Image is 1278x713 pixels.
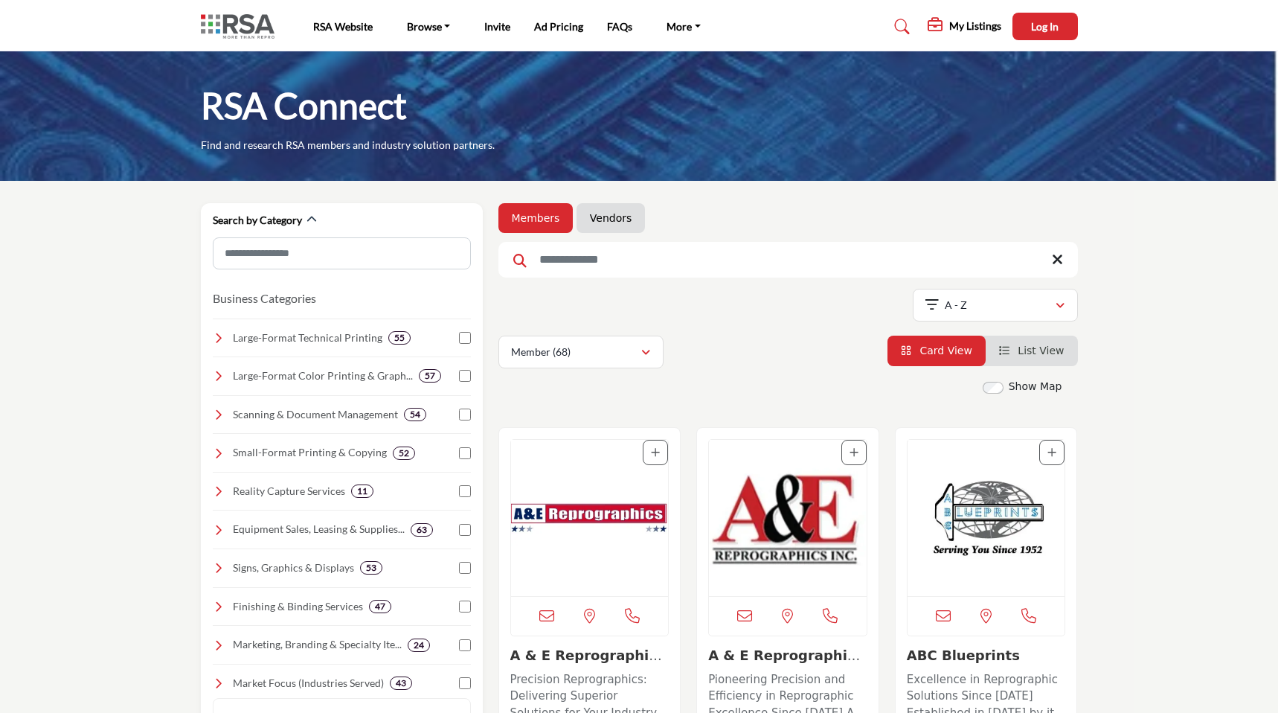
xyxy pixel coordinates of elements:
a: RSA Website [313,20,373,33]
span: Card View [919,345,972,356]
a: Open Listing in new tab [511,440,669,596]
input: Select Market Focus (Industries Served) checkbox [459,677,471,689]
div: My Listings [928,18,1001,36]
img: ABC Blueprints [908,440,1065,596]
b: 11 [357,486,367,496]
h3: A & E Reprographics, Inc. VA [708,648,867,664]
input: Select Scanning & Document Management checkbox [459,409,471,421]
b: 57 [425,371,435,381]
button: Business Categories [213,290,316,307]
h2: Search by Category [213,213,302,228]
div: 11 Results For Reality Capture Services [351,485,373,498]
input: Search Category [213,237,471,269]
h4: Reality Capture Services: Laser scanning, BIM modeling, photogrammetry, 3D scanning, and other ad... [233,484,345,499]
b: 47 [375,601,385,612]
input: Select Marketing, Branding & Specialty Items checkbox [459,639,471,651]
a: Invite [484,20,510,33]
div: 24 Results For Marketing, Branding & Specialty Items [408,639,430,652]
h3: ABC Blueprints [907,648,1066,664]
img: A & E Reprographics - AZ [511,440,669,596]
input: Select Equipment Sales, Leasing & Supplies checkbox [459,524,471,536]
li: List View [986,336,1078,366]
h4: Signs, Graphics & Displays: Exterior/interior building signs, trade show booths, event displays, ... [233,560,354,575]
input: Select Finishing & Binding Services checkbox [459,601,471,613]
a: Add To List [850,447,858,458]
h4: Large-Format Technical Printing: High-quality printing for blueprints, construction and architect... [233,330,382,345]
button: Member (68) [498,336,664,368]
li: Card View [887,336,986,366]
a: Members [512,211,560,226]
b: 52 [399,448,409,458]
a: Search [880,15,919,39]
input: Select Signs, Graphics & Displays checkbox [459,562,471,574]
input: Select Reality Capture Services checkbox [459,485,471,497]
img: Site Logo [201,14,282,39]
a: View Card [901,345,972,356]
input: Select Small-Format Printing & Copying checkbox [459,447,471,459]
b: 54 [410,409,420,420]
a: A & E Reprographics ... [510,648,665,680]
input: Select Large-Format Technical Printing checkbox [459,332,471,344]
a: Add To List [1047,447,1056,458]
b: 43 [396,678,406,688]
b: 55 [394,333,405,343]
a: Ad Pricing [534,20,583,33]
a: ABC Blueprints [907,648,1020,663]
a: Open Listing in new tab [908,440,1065,596]
h4: Scanning & Document Management: Digital conversion, archiving, indexing, secure storage, and stre... [233,407,398,422]
a: FAQs [607,20,632,33]
b: 24 [414,640,424,650]
div: 43 Results For Market Focus (Industries Served) [390,677,412,690]
p: Find and research RSA members and industry solution partners. [201,138,495,153]
h3: A & E Reprographics - AZ [510,648,669,664]
div: 57 Results For Large-Format Color Printing & Graphics [419,369,441,383]
a: Open Listing in new tab [709,440,867,596]
a: View List [999,345,1065,356]
div: 63 Results For Equipment Sales, Leasing & Supplies [411,523,433,537]
span: List View [1018,345,1064,356]
input: Select Large-Format Color Printing & Graphics checkbox [459,370,471,382]
a: More [656,16,711,37]
h4: Large-Format Color Printing & Graphics: Banners, posters, vehicle wraps, and presentation graphics. [233,368,413,383]
a: A & E Reprographics,... [708,648,860,680]
h4: Marketing, Branding & Specialty Items: Design and creative services, marketing support, and speci... [233,637,402,652]
h4: Market Focus (Industries Served): Tailored solutions for industries like architecture, constructi... [233,676,384,691]
span: Log In [1031,20,1059,33]
div: 54 Results For Scanning & Document Management [404,408,426,421]
button: Log In [1012,13,1078,40]
h4: Finishing & Binding Services: Laminating, binding, folding, trimming, and other finishing touches... [233,599,363,614]
input: Search Keyword [498,242,1078,278]
div: 52 Results For Small-Format Printing & Copying [393,447,415,460]
a: Add To List [651,447,660,458]
p: Member (68) [511,345,571,359]
h1: RSA Connect [201,83,407,129]
div: 55 Results For Large-Format Technical Printing [388,331,411,345]
a: Browse [396,16,461,37]
img: A & E Reprographics, Inc. VA [709,440,867,596]
div: 47 Results For Finishing & Binding Services [369,600,391,613]
a: Vendors [590,211,632,226]
b: 53 [366,563,376,573]
div: 53 Results For Signs, Graphics & Displays [360,561,382,575]
h4: Small-Format Printing & Copying: Professional printing for black and white and color document pri... [233,445,387,460]
p: A - Z [945,298,967,313]
label: Show Map [1009,379,1062,394]
h5: My Listings [949,19,1001,33]
b: 63 [417,525,427,535]
button: A - Z [913,289,1078,322]
h4: Equipment Sales, Leasing & Supplies: Equipment sales, leasing, service, and resale of plotters, s... [233,522,405,537]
